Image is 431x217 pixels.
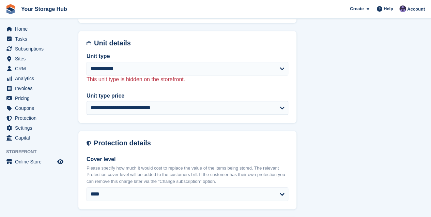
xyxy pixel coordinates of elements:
[56,158,64,166] a: Preview store
[15,123,56,133] span: Settings
[15,113,56,123] span: Protection
[15,103,56,113] span: Coupons
[3,74,64,83] a: menu
[15,74,56,83] span: Analytics
[3,24,64,34] a: menu
[3,133,64,143] a: menu
[94,139,288,147] h2: Protection details
[3,113,64,123] a: menu
[87,92,288,100] label: Unit type price
[5,4,16,14] img: stora-icon-8386f47178a22dfd0bd8f6a31ec36ba5ce8667c1dd55bd0f319d3a0aa187defe.svg
[384,5,393,12] span: Help
[3,103,64,113] a: menu
[3,157,64,167] a: menu
[350,5,364,12] span: Create
[3,44,64,54] a: menu
[407,6,425,13] span: Account
[87,165,288,185] p: Please specify how much it would cost to replace the value of the items being stored. The relevan...
[3,123,64,133] a: menu
[15,44,56,54] span: Subscriptions
[6,148,68,155] span: Storefront
[3,34,64,44] a: menu
[87,39,91,47] img: unit-details-icon-595b0c5c156355b767ba7b61e002efae458ec76ed5ec05730b8e856ff9ea34a9.svg
[15,84,56,93] span: Invoices
[3,84,64,93] a: menu
[87,75,288,84] p: This unit type is hidden on the storefront.
[15,133,56,143] span: Capital
[399,5,406,12] img: Liam Beddard
[18,3,70,15] a: Your Storage Hub
[3,54,64,63] a: menu
[87,155,288,163] label: Cover level
[15,54,56,63] span: Sites
[3,93,64,103] a: menu
[94,39,288,47] h2: Unit details
[87,52,288,60] label: Unit type
[87,139,91,147] img: insurance-details-icon-731ffda60807649b61249b889ba3c5e2b5c27d34e2e1fb37a309f0fde93ff34a.svg
[15,93,56,103] span: Pricing
[3,64,64,73] a: menu
[15,34,56,44] span: Tasks
[15,64,56,73] span: CRM
[15,157,56,167] span: Online Store
[15,24,56,34] span: Home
